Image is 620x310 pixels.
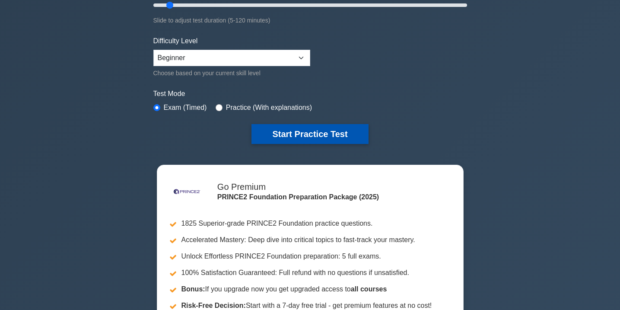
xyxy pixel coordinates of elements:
div: Choose based on your current skill level [153,68,310,78]
div: Slide to adjust test duration (5-120 minutes) [153,15,467,26]
button: Start Practice Test [251,124,368,144]
label: Difficulty Level [153,36,198,46]
label: Practice (With explanations) [226,102,312,113]
label: Test Mode [153,89,467,99]
label: Exam (Timed) [164,102,207,113]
